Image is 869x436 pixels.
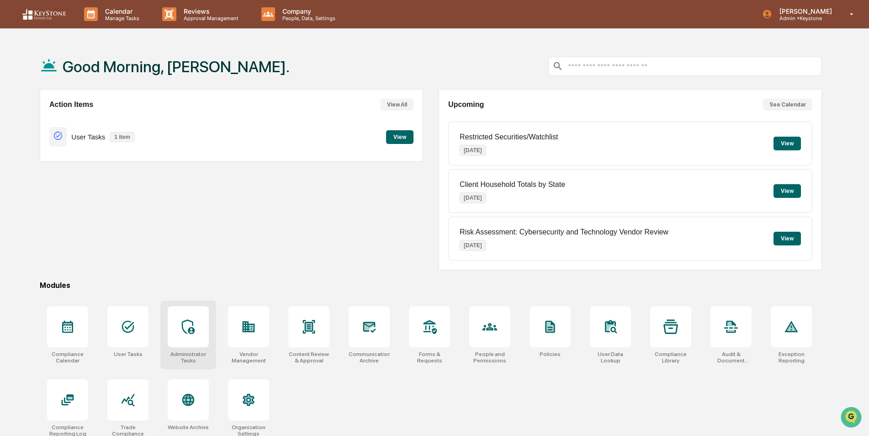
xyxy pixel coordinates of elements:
[774,137,801,150] button: View
[9,19,166,34] p: How can we help?
[590,351,631,364] div: User Data Lookup
[49,101,93,109] h2: Action Items
[18,133,58,142] span: Data Lookup
[840,406,864,431] iframe: Open customer support
[460,228,668,236] p: Risk Assessment: Cybersecurity and Technology Vendor Review
[771,351,812,364] div: Exception Reporting
[18,115,59,124] span: Preclearance
[9,70,26,86] img: 1746055101610-c473b297-6a78-478c-a979-82029cc54cd1
[772,15,837,21] p: Admin • Keystone
[40,281,822,290] div: Modules
[540,351,561,357] div: Policies
[710,351,752,364] div: Audit & Document Logs
[772,7,837,15] p: [PERSON_NAME]
[460,133,558,141] p: Restricted Securities/Watchlist
[763,99,812,111] button: See Calendar
[381,99,413,111] button: View All
[110,132,135,142] p: 1 item
[75,115,113,124] span: Attestations
[275,7,340,15] p: Company
[155,73,166,84] button: Start new chat
[91,155,111,162] span: Pylon
[460,181,565,189] p: Client Household Totals by State
[386,132,413,141] a: View
[9,133,16,141] div: 🔎
[71,133,105,141] p: User Tasks
[5,112,63,128] a: 🖐️Preclearance
[47,351,88,364] div: Compliance Calendar
[460,192,486,203] p: [DATE]
[349,351,390,364] div: Communications Archive
[448,101,484,109] h2: Upcoming
[460,145,486,156] p: [DATE]
[228,351,269,364] div: Vendor Management
[64,154,111,162] a: Powered byPylon
[275,15,340,21] p: People, Data, Settings
[31,70,150,79] div: Start new chat
[409,351,450,364] div: Forms & Requests
[63,112,117,128] a: 🗄️Attestations
[774,232,801,245] button: View
[22,9,66,20] img: logo
[66,116,74,123] div: 🗄️
[9,116,16,123] div: 🖐️
[176,15,243,21] p: Approval Management
[114,351,143,357] div: User Tasks
[386,130,413,144] button: View
[31,79,116,86] div: We're available if you need us!
[288,351,329,364] div: Content Review & Approval
[5,129,61,145] a: 🔎Data Lookup
[469,351,510,364] div: People and Permissions
[650,351,691,364] div: Compliance Library
[774,184,801,198] button: View
[98,15,144,21] p: Manage Tasks
[460,240,486,251] p: [DATE]
[176,7,243,15] p: Reviews
[168,351,209,364] div: Administrator Tasks
[98,7,144,15] p: Calendar
[63,58,290,76] h1: Good Morning, [PERSON_NAME].
[168,424,209,431] div: Website Archive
